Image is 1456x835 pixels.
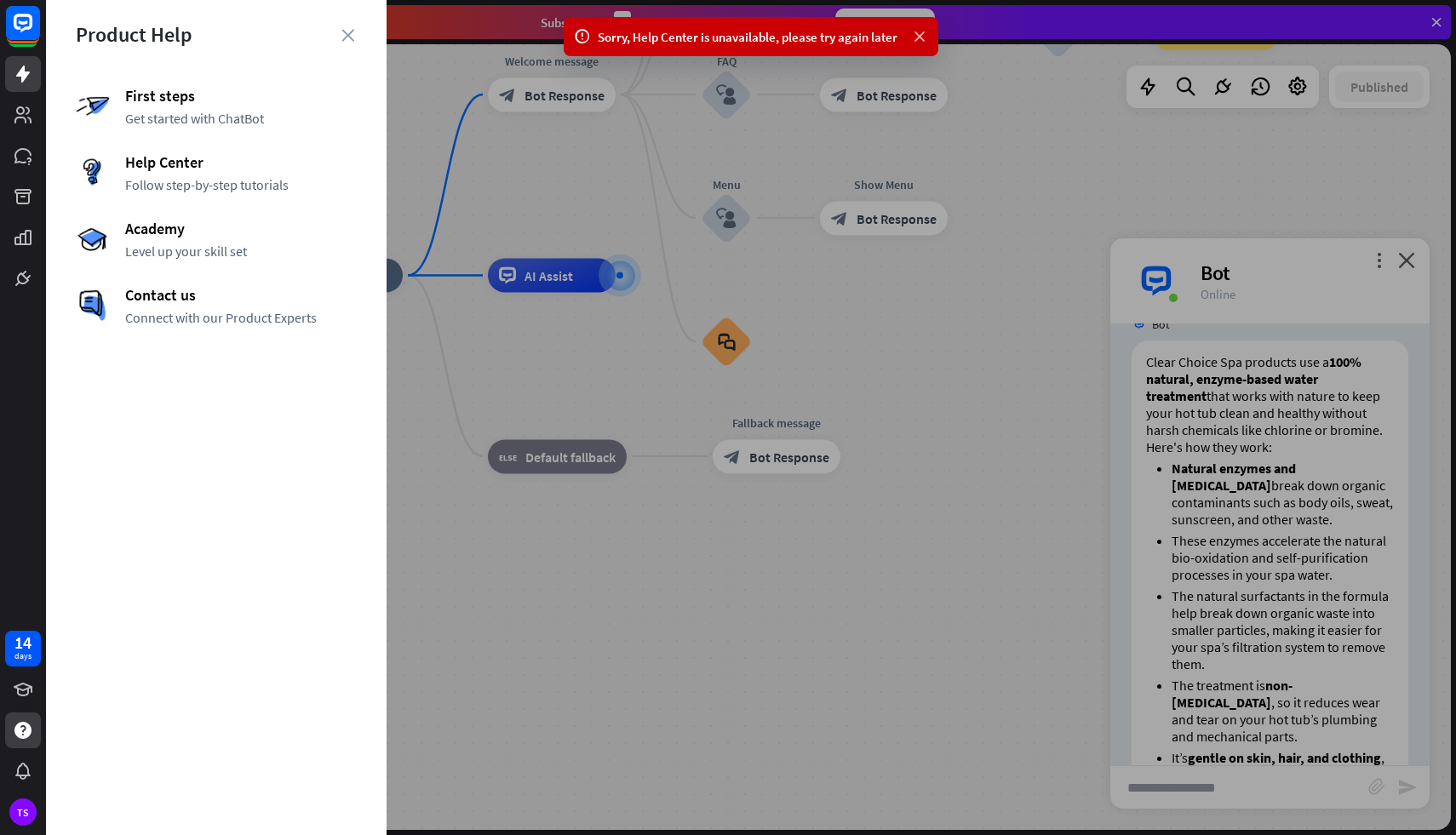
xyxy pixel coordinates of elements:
[76,21,357,48] div: Product Help
[125,176,357,193] span: Follow step-by-step tutorials
[125,219,357,238] span: Academy
[14,650,32,662] div: days
[125,152,357,172] span: Help Center
[341,29,354,42] i: close
[125,86,357,106] span: First steps
[125,110,357,127] span: Get started with ChatBot
[125,285,357,305] span: Contact us
[14,7,65,58] button: Open LiveChat chat widget
[125,309,357,326] span: Connect with our Product Experts
[9,798,37,826] div: TS
[14,635,32,650] div: 14
[5,631,41,666] a: 14 days
[598,28,904,46] div: Sorry, Help Center is unavailable, please try again later
[125,243,357,260] span: Level up your skill set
